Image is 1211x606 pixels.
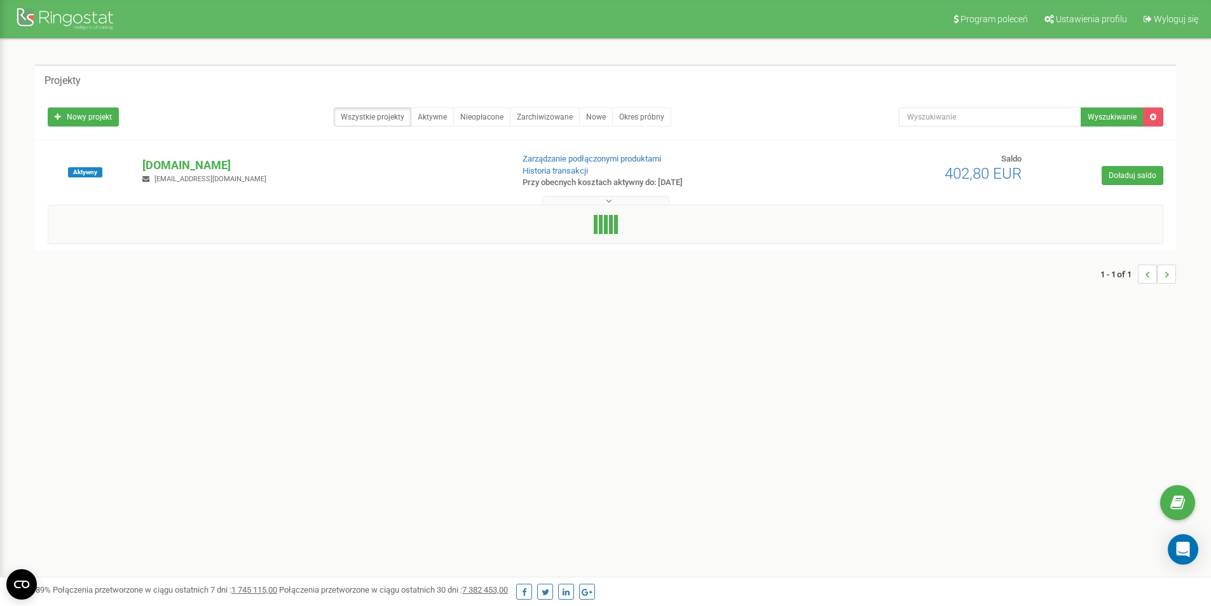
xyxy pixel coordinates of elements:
a: Nieopłacone [453,107,510,127]
a: Doładuj saldo [1102,166,1163,185]
input: Wyszukiwanie [899,107,1081,127]
u: 1 745 115,00 [231,585,277,595]
u: 7 382 453,00 [462,585,508,595]
a: Nowy projekt [48,107,119,127]
nav: ... [1100,252,1176,296]
button: Wyszukiwanie [1081,107,1144,127]
span: Połączenia przetworzone w ciągu ostatnich 30 dni : [279,585,508,595]
button: Open CMP widget [6,569,37,600]
div: Open Intercom Messenger [1168,534,1198,565]
span: 1 - 1 of 1 [1100,265,1138,284]
a: Zarchiwizowane [510,107,580,127]
a: Wszystkie projekty [334,107,411,127]
a: Zarządzanie podłączonymi produktami [523,154,661,163]
span: Połączenia przetworzone w ciągu ostatnich 7 dni : [53,585,277,595]
p: Przy obecnych kosztach aktywny do: [DATE] [523,177,787,189]
span: Aktywny [68,167,102,177]
a: Nowe [579,107,613,127]
span: Wyloguj się [1154,14,1198,24]
a: Okres próbny [612,107,671,127]
h5: Projekty [44,75,81,86]
a: Aktywne [411,107,454,127]
span: Ustawienia profilu [1056,14,1127,24]
p: [DOMAIN_NAME] [142,157,502,174]
a: Historia transakcji [523,166,588,176]
span: Saldo [1001,154,1022,163]
span: Program poleceń [961,14,1028,24]
span: 402,80 EUR [945,165,1022,182]
span: [EMAIL_ADDRESS][DOMAIN_NAME] [154,175,266,183]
